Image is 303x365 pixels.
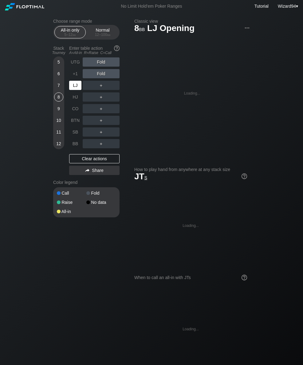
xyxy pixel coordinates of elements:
[69,92,81,102] div: HJ
[83,81,120,90] div: ＋
[134,167,247,172] h2: How to play hand from anywhere at any stack size
[254,4,269,9] a: Tutorial
[241,173,248,180] img: help.32db89a4.svg
[83,104,120,113] div: ＋
[69,104,81,113] div: CO
[244,25,250,31] img: ellipsis.fd386fe8.svg
[184,91,200,95] div: Loading...
[133,24,146,34] span: 8
[69,81,81,90] div: LJ
[54,127,63,137] div: 11
[69,139,81,148] div: BB
[134,172,147,181] span: JT
[183,327,199,331] div: Loading...
[83,57,120,67] div: Fold
[69,51,120,55] div: A=All-in R=Raise C=Call
[54,139,63,148] div: 12
[83,127,120,137] div: ＋
[69,166,120,175] div: Share
[278,4,296,9] span: Wizard94
[144,174,147,181] span: s
[54,81,63,90] div: 7
[113,45,120,52] img: help.32db89a4.svg
[183,223,199,228] div: Loading...
[57,209,86,214] div: All-in
[73,33,76,37] span: bb
[276,3,299,10] div: ▾
[69,154,120,163] div: Clear actions
[69,57,81,67] div: UTG
[83,139,120,148] div: ＋
[146,24,195,34] span: LJ Opening
[5,3,44,10] img: Floptimal logo
[54,116,63,125] div: 10
[51,43,67,57] div: Stack
[86,191,116,195] div: Fold
[86,200,116,204] div: No data
[57,200,86,204] div: Raise
[90,33,116,37] div: 12 – 100
[57,33,83,37] div: 5 – 12
[69,69,81,78] div: +1
[139,25,145,32] span: bb
[83,69,120,78] div: Fold
[241,274,248,281] img: help.32db89a4.svg
[54,104,63,113] div: 9
[134,275,247,280] div: When to call an all-in with JTs
[69,127,81,137] div: SB
[112,4,191,10] div: No Limit Hold’em Poker Ranges
[57,191,86,195] div: Call
[69,43,120,57] div: Enter table action
[54,57,63,67] div: 5
[51,51,67,55] div: Tourney
[54,69,63,78] div: 6
[53,177,120,187] div: Color legend
[83,92,120,102] div: ＋
[54,92,63,102] div: 8
[56,26,84,38] div: All-in only
[83,116,120,125] div: ＋
[53,19,120,24] h2: Choose range mode
[69,116,81,125] div: BTN
[107,33,111,37] span: bb
[89,26,117,38] div: Normal
[134,19,250,24] h2: Classic view
[85,169,89,172] img: share.864f2f62.svg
